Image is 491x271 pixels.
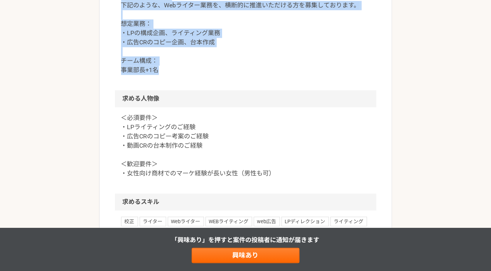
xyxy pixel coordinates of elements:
[168,217,204,226] span: Webライター
[192,248,300,263] a: 興味あり
[121,217,138,226] span: 校正
[282,217,329,226] span: LPディレクション
[121,113,370,178] p: ＜必須要件＞ ・LPライティングのご経験 ・広告CRのコピー考案のご経験 ・動画CRの台本制作のご経験 ＜歓迎要件＞ ・女性向け商材でのマーケ経験が長い女性（男性も可）
[140,217,166,226] span: ライター
[206,217,252,226] span: WEBライティング
[254,217,280,226] span: web広告
[115,90,376,107] h2: 求める人物像
[331,217,367,226] span: ライティング
[172,236,320,245] p: 「興味あり」を押すと 案件の投稿者に通知が届きます
[115,194,376,210] h2: 求めるスキル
